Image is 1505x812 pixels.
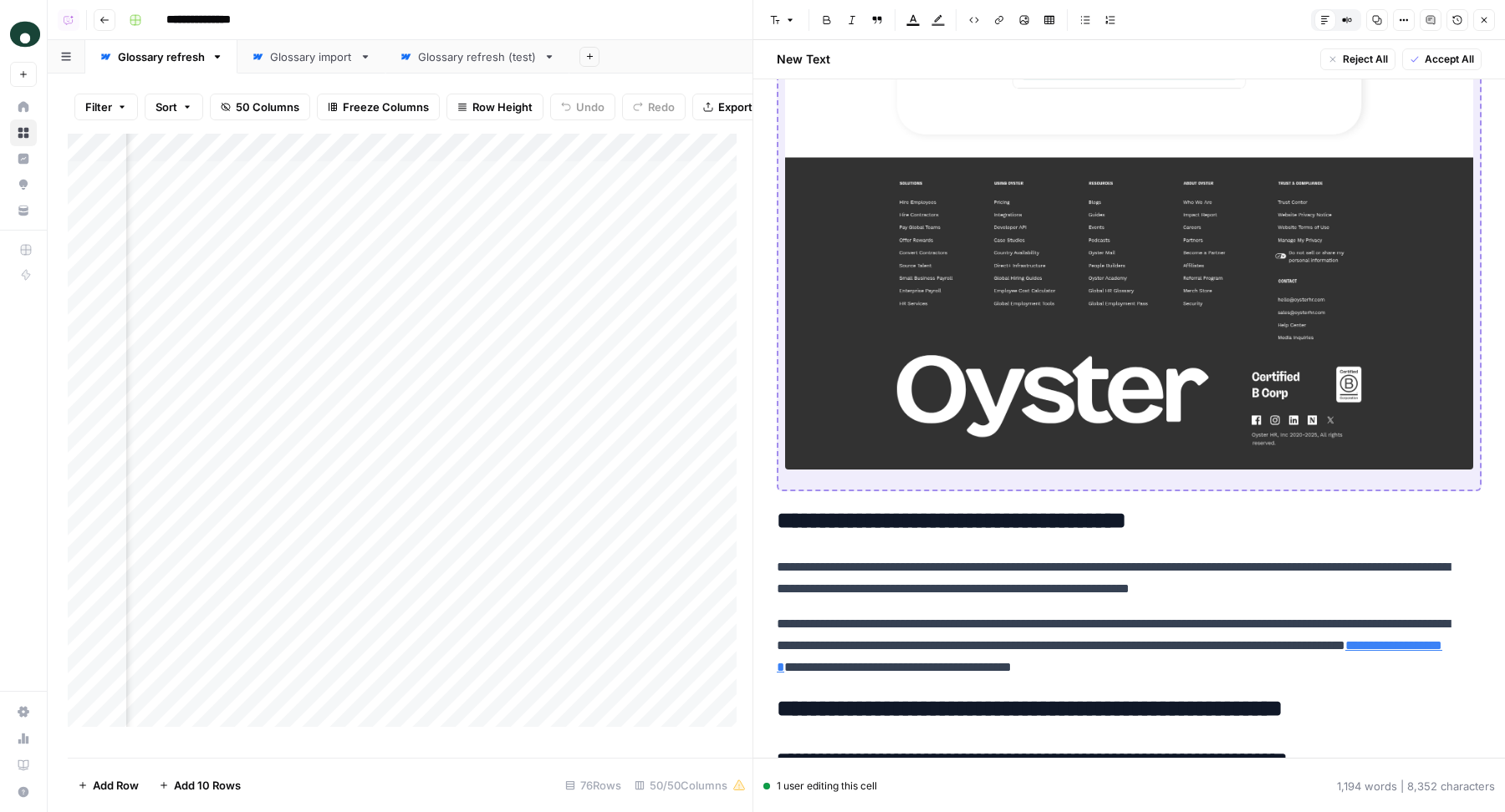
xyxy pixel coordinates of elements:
[10,698,37,725] a: Settings
[68,772,149,799] button: Add Row
[10,13,37,55] button: Workspace: Oyster
[718,99,778,115] span: Export CSV
[93,777,139,794] span: Add Row
[446,94,543,120] button: Row Height
[85,99,112,115] span: Filter
[622,94,686,120] button: Redo
[10,94,37,120] a: Home
[1343,52,1388,67] span: Reject All
[10,752,37,779] a: Learning Hub
[74,94,138,120] button: Filter
[174,777,241,794] span: Add 10 Rows
[10,197,37,224] a: Your Data
[1425,52,1474,67] span: Accept All
[236,99,299,115] span: 50 Columns
[10,145,37,172] a: Insights
[10,19,40,49] img: Oyster Logo
[317,94,440,120] button: Freeze Columns
[1402,48,1482,70] button: Accept All
[210,94,310,120] button: 50 Columns
[149,772,251,799] button: Add 10 Rows
[1320,48,1395,70] button: Reject All
[145,94,203,120] button: Sort
[763,779,877,794] div: 1 user editing this cell
[418,48,537,65] div: Glossary refresh (test)
[628,772,752,799] div: 50/50 Columns
[1337,778,1495,794] div: 1,194 words | 8,352 characters
[648,99,675,115] span: Redo
[550,94,615,120] button: Undo
[472,99,533,115] span: Row Height
[10,725,37,752] a: Usage
[10,171,37,198] a: Opportunities
[118,48,205,65] div: Glossary refresh
[559,772,628,799] div: 76 Rows
[270,48,353,65] div: Glossary import
[385,40,569,74] a: Glossary refresh (test)
[343,99,429,115] span: Freeze Columns
[237,40,385,74] a: Glossary import
[576,99,605,115] span: Undo
[692,94,788,120] button: Export CSV
[85,40,237,74] a: Glossary refresh
[10,119,37,146] a: Browse
[156,99,177,115] span: Sort
[10,779,37,805] button: Help + Support
[777,51,830,68] h2: New Text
